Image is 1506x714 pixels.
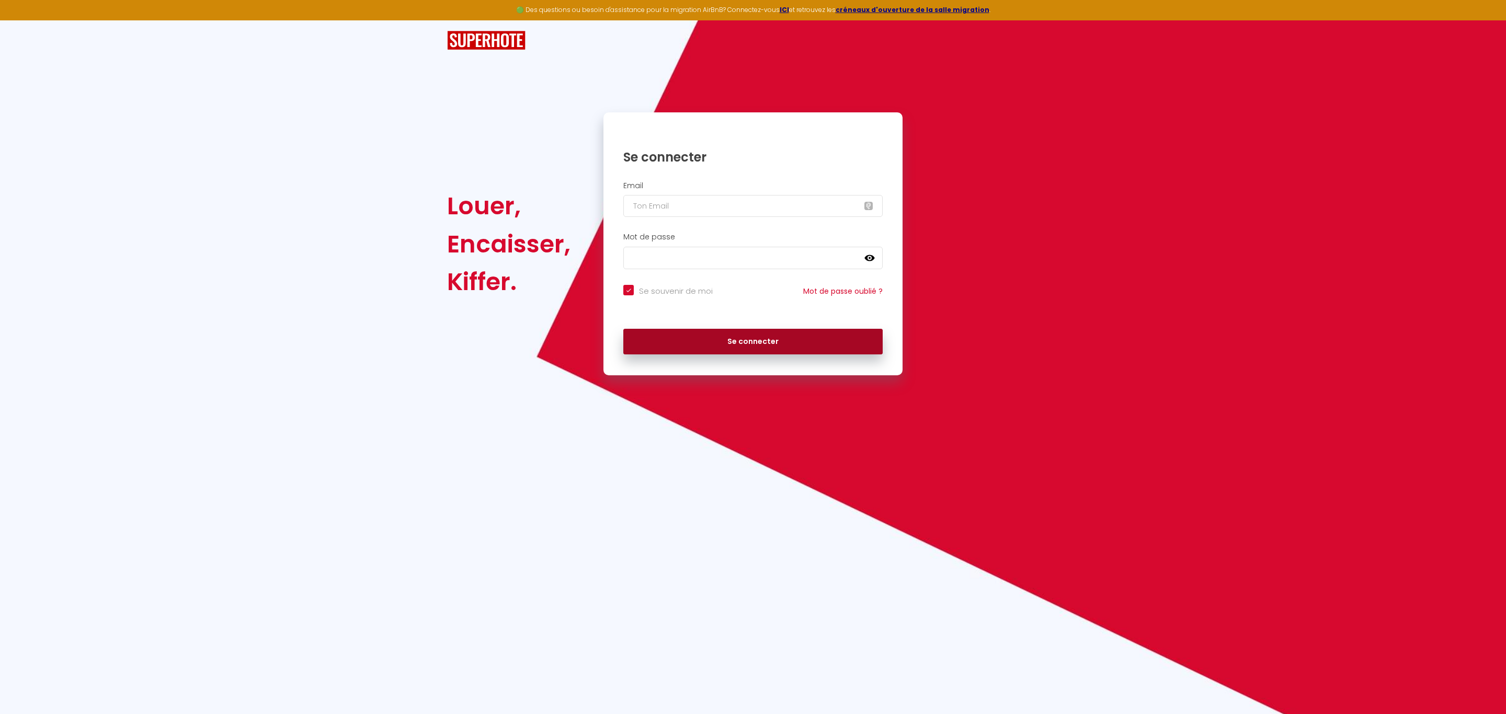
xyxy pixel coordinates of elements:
button: Se connecter [623,329,883,355]
a: ICI [780,5,789,14]
div: Encaisser, [447,225,571,263]
a: Mot de passe oublié ? [803,286,883,296]
h1: Se connecter [623,149,883,165]
h2: Mot de passe [623,233,883,241]
div: Louer, [447,187,571,225]
a: créneaux d'ouverture de la salle migration [836,5,989,14]
h2: Email [623,181,883,190]
input: Ton Email [623,195,883,217]
img: SuperHote logo [447,31,526,50]
div: Kiffer. [447,263,571,301]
